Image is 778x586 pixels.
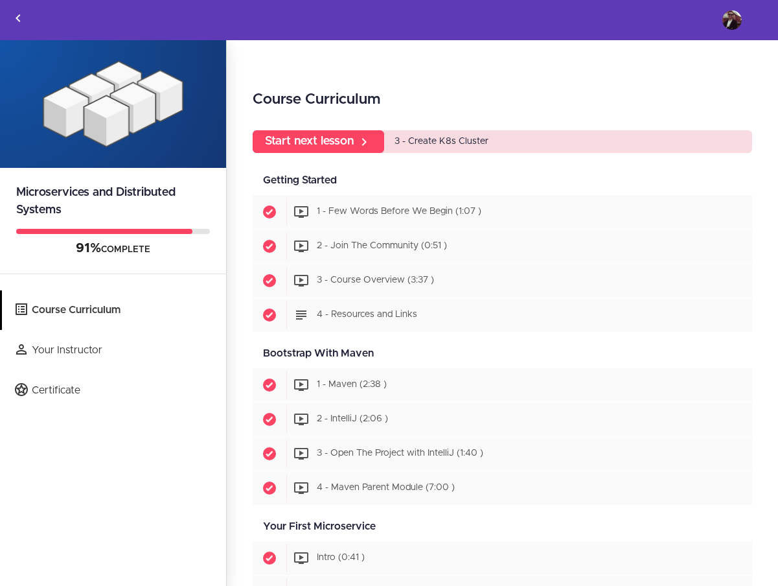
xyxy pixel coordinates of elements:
[253,339,752,368] div: Bootstrap With Maven
[253,229,752,263] a: Completed item 2 - Join The Community (0:51 )
[253,512,752,541] div: Your First Microservice
[2,371,226,410] a: Certificate
[317,449,483,458] span: 3 - Open The Project with IntelliJ (1:40 )
[10,10,26,26] svg: Back to courses
[253,471,286,505] span: Completed item
[317,554,365,563] span: Intro (0:41 )
[253,130,384,153] a: Start next lesson
[253,541,286,575] span: Completed item
[253,471,752,505] a: Completed item 4 - Maven Parent Module (7:00 )
[253,368,752,402] a: Completed item 1 - Maven (2:38 )
[253,195,752,229] a: Completed item 1 - Few Words Before We Begin (1:07 )
[253,541,752,575] a: Completed item Intro (0:41 )
[253,403,286,436] span: Completed item
[76,242,101,255] span: 91%
[253,166,752,195] div: Getting Started
[253,403,752,436] a: Completed item 2 - IntelliJ (2:06 )
[317,381,387,390] span: 1 - Maven (2:38 )
[253,264,752,298] a: Completed item 3 - Course Overview (3:37 )
[395,137,488,146] span: 3 - Create K8s Cluster
[16,240,210,257] div: COMPLETE
[253,437,752,471] a: Completed item 3 - Open The Project with IntelliJ (1:40 )
[253,298,752,332] a: Completed item 4 - Resources and Links
[317,415,388,424] span: 2 - IntelliJ (2:06 )
[1,1,36,40] a: Back to courses
[722,10,742,30] img: franzlocarno@gmail.com
[317,484,455,493] span: 4 - Maven Parent Module (7:00 )
[253,229,286,263] span: Completed item
[253,368,286,402] span: Completed item
[317,311,417,320] span: 4 - Resources and Links
[253,437,286,471] span: Completed item
[2,331,226,370] a: Your Instructor
[253,89,752,111] h2: Course Curriculum
[317,276,434,285] span: 3 - Course Overview (3:37 )
[253,195,286,229] span: Completed item
[2,290,226,330] a: Course Curriculum
[253,298,286,332] span: Completed item
[317,207,481,217] span: 1 - Few Words Before We Begin (1:07 )
[317,242,447,251] span: 2 - Join The Community (0:51 )
[253,264,286,298] span: Completed item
